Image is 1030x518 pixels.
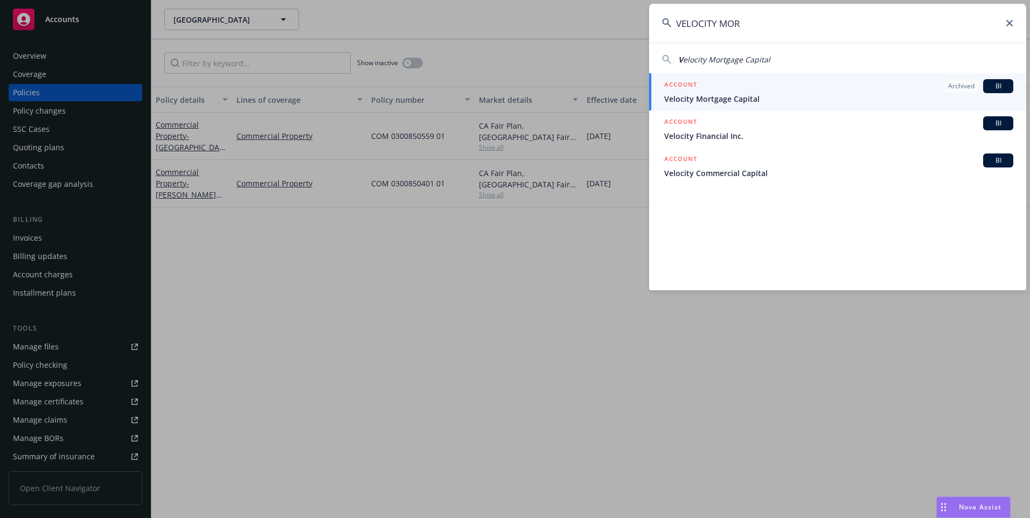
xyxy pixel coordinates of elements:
a: ACCOUNTArchivedBIVelocity Mortgage Capital [649,73,1026,110]
a: ACCOUNTBIVelocity Financial Inc. [649,110,1026,148]
span: V [678,54,683,65]
span: Velocity Commercial Capital [664,167,1013,179]
span: elocity Mortgage Capital [683,54,770,65]
div: Drag to move [937,497,950,517]
span: Nova Assist [959,502,1001,512]
input: Search... [649,4,1026,43]
a: ACCOUNTBIVelocity Commercial Capital [649,148,1026,185]
span: Velocity Financial Inc. [664,130,1013,142]
h5: ACCOUNT [664,153,697,166]
span: Archived [948,81,975,91]
h5: ACCOUNT [664,116,697,129]
span: BI [987,156,1009,165]
span: Velocity Mortgage Capital [664,93,1013,104]
button: Nova Assist [936,496,1011,518]
span: BI [987,118,1009,128]
h5: ACCOUNT [664,79,697,92]
span: BI [987,81,1009,91]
